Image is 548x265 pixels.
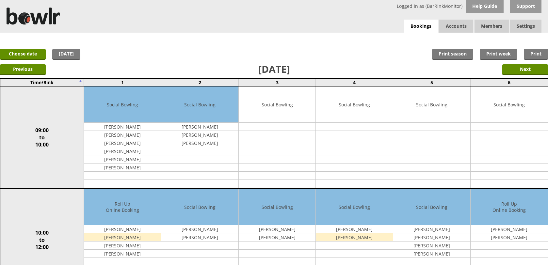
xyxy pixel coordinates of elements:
[161,79,239,86] td: 2
[239,86,316,123] td: Social Bowling
[393,225,470,233] td: [PERSON_NAME]
[316,233,393,242] td: [PERSON_NAME]
[84,233,161,242] td: [PERSON_NAME]
[393,189,470,225] td: Social Bowling
[393,86,470,123] td: Social Bowling
[316,79,393,86] td: 4
[84,147,161,155] td: [PERSON_NAME]
[316,225,393,233] td: [PERSON_NAME]
[84,123,161,131] td: [PERSON_NAME]
[471,189,548,225] td: Roll Up Online Booking
[161,189,238,225] td: Social Bowling
[238,79,316,86] td: 3
[161,139,238,147] td: [PERSON_NAME]
[239,189,316,225] td: Social Bowling
[316,86,393,123] td: Social Bowling
[161,86,238,123] td: Social Bowling
[84,250,161,258] td: [PERSON_NAME]
[84,164,161,172] td: [PERSON_NAME]
[475,20,509,33] span: Members
[84,155,161,164] td: [PERSON_NAME]
[316,189,393,225] td: Social Bowling
[439,20,473,33] span: Accounts
[480,49,517,60] a: Print week
[84,189,161,225] td: Roll Up Online Booking
[432,49,473,60] a: Print season
[510,20,541,33] span: Settings
[239,233,316,242] td: [PERSON_NAME]
[502,64,548,75] input: Next
[84,131,161,139] td: [PERSON_NAME]
[0,79,84,86] td: Time/Rink
[84,139,161,147] td: [PERSON_NAME]
[161,131,238,139] td: [PERSON_NAME]
[161,233,238,242] td: [PERSON_NAME]
[84,242,161,250] td: [PERSON_NAME]
[470,79,548,86] td: 6
[161,123,238,131] td: [PERSON_NAME]
[471,86,548,123] td: Social Bowling
[393,79,471,86] td: 5
[393,242,470,250] td: [PERSON_NAME]
[393,233,470,242] td: [PERSON_NAME]
[393,250,470,258] td: [PERSON_NAME]
[471,233,548,242] td: [PERSON_NAME]
[52,49,80,60] a: [DATE]
[404,20,438,33] a: Bookings
[84,79,161,86] td: 1
[0,86,84,189] td: 09:00 to 10:00
[84,225,161,233] td: [PERSON_NAME]
[239,225,316,233] td: [PERSON_NAME]
[471,225,548,233] td: [PERSON_NAME]
[84,86,161,123] td: Social Bowling
[524,49,548,60] a: Print
[161,225,238,233] td: [PERSON_NAME]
